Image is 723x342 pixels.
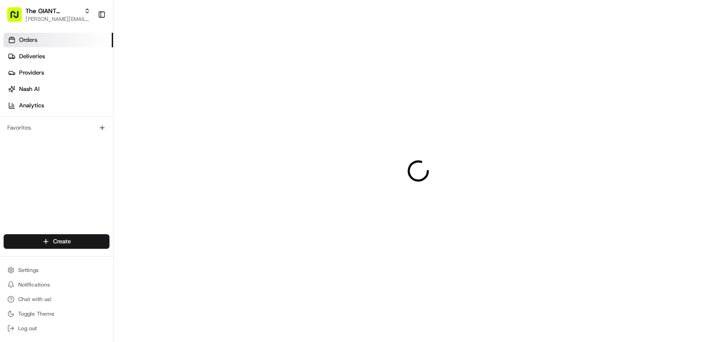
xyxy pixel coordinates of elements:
[64,154,110,161] a: Powered byPylon
[19,52,45,60] span: Deliveries
[4,4,94,25] button: The GIANT Company[PERSON_NAME][EMAIL_ADDRESS][PERSON_NAME][DOMAIN_NAME]
[4,121,109,135] div: Favorites
[18,267,39,274] span: Settings
[90,154,110,161] span: Pylon
[4,33,113,47] a: Orders
[77,133,84,140] div: 💻
[18,325,37,332] span: Log out
[19,85,40,93] span: Nash AI
[24,59,150,68] input: Clear
[31,87,149,96] div: Start new chat
[9,36,165,51] p: Welcome 👋
[4,293,109,306] button: Chat with us!
[73,128,149,145] a: 💻API Documentation
[5,128,73,145] a: 📗Knowledge Base
[18,132,69,141] span: Knowledge Base
[154,90,165,101] button: Start new chat
[4,98,113,113] a: Analytics
[4,49,113,64] a: Deliveries
[4,82,113,96] a: Nash AI
[9,133,16,140] div: 📗
[4,307,109,320] button: Toggle Theme
[9,87,25,103] img: 1736555255976-a54dd68f-1ca7-489b-9aae-adbdc363a1c4
[86,132,146,141] span: API Documentation
[18,281,50,288] span: Notifications
[18,310,54,317] span: Toggle Theme
[4,65,113,80] a: Providers
[25,6,80,15] button: The GIANT Company
[4,234,109,249] button: Create
[18,296,51,303] span: Chat with us!
[9,9,27,27] img: Nash
[25,15,90,23] button: [PERSON_NAME][EMAIL_ADDRESS][PERSON_NAME][DOMAIN_NAME]
[19,69,44,77] span: Providers
[19,36,37,44] span: Orders
[4,278,109,291] button: Notifications
[53,237,71,246] span: Create
[4,264,109,277] button: Settings
[31,96,115,103] div: We're available if you need us!
[4,322,109,335] button: Log out
[19,101,44,110] span: Analytics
